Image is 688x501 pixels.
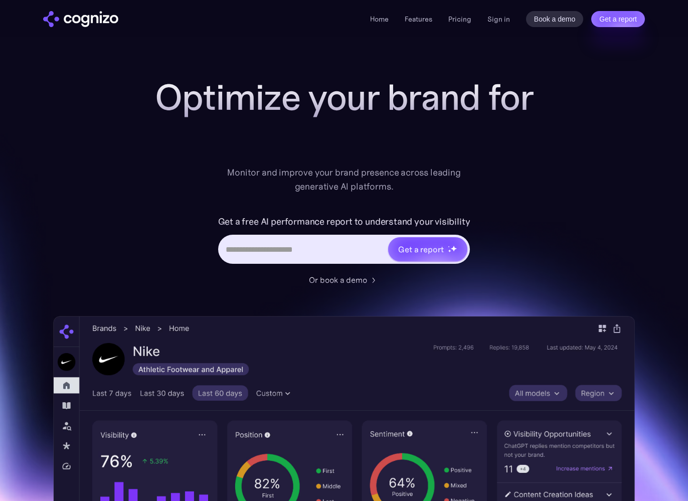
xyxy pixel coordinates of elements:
[309,274,379,286] a: Or book a demo
[370,15,389,24] a: Home
[591,11,645,27] a: Get a report
[221,165,467,194] div: Monitor and improve your brand presence across leading generative AI platforms.
[405,15,432,24] a: Features
[43,11,118,27] img: cognizo logo
[526,11,584,27] a: Book a demo
[387,236,468,262] a: Get a reportstarstarstar
[309,274,367,286] div: Or book a demo
[450,245,457,252] img: star
[448,249,451,253] img: star
[218,214,470,230] label: Get a free AI performance report to understand your visibility
[448,246,449,247] img: star
[143,77,545,117] h1: Optimize your brand for
[398,243,443,255] div: Get a report
[448,15,471,24] a: Pricing
[487,13,510,25] a: Sign in
[218,214,470,269] form: Hero URL Input Form
[43,11,118,27] a: home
